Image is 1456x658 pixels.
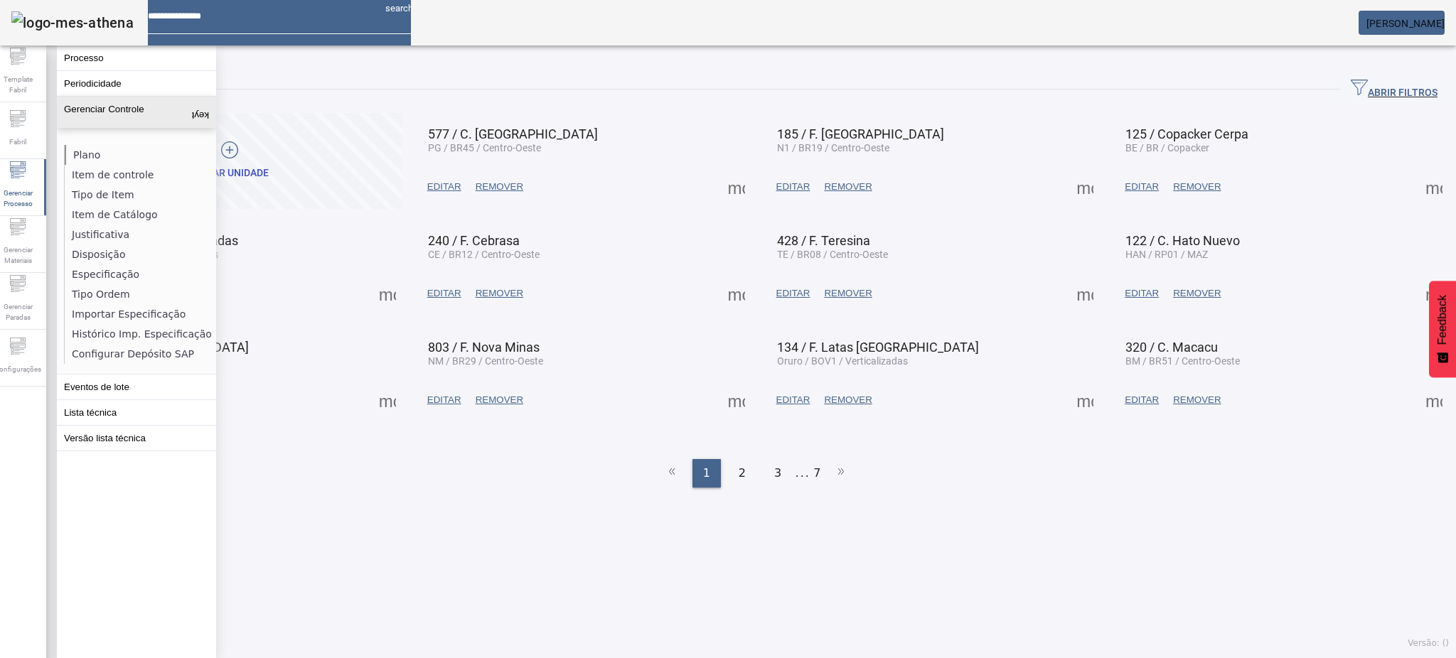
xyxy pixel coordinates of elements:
[776,180,810,194] span: EDITAR
[824,286,872,301] span: REMOVER
[1339,77,1449,102] button: ABRIR FILTROS
[777,126,944,141] span: 185 / F. [GEOGRAPHIC_DATA]
[1421,281,1447,306] button: Mais
[777,249,888,260] span: TE / BR08 / Centro-Oeste
[1351,79,1438,100] span: ABRIR FILTROS
[777,233,870,248] span: 428 / F. Teresina
[776,286,810,301] span: EDITAR
[1173,180,1221,194] span: REMOVER
[774,465,781,482] span: 3
[476,286,523,301] span: REMOVER
[724,387,749,413] button: Mais
[824,393,872,407] span: REMOVER
[428,340,540,355] span: 803 / F. Nova Minas
[65,145,215,165] li: Plano
[428,249,540,260] span: CE / BR12 / Centro-Oeste
[469,174,530,200] button: REMOVER
[813,459,820,487] li: 7
[824,180,872,194] span: REMOVER
[65,205,215,225] li: Item de Catálogo
[420,281,469,306] button: EDITAR
[776,393,810,407] span: EDITAR
[469,387,530,413] button: REMOVER
[1125,249,1208,260] span: HAN / RP01 / MAZ
[1166,387,1228,413] button: REMOVER
[817,174,879,200] button: REMOVER
[57,45,216,70] button: Processo
[1125,340,1218,355] span: 320 / C. Macacu
[1118,387,1166,413] button: EDITAR
[1173,286,1221,301] span: REMOVER
[65,284,215,304] li: Tipo Ordem
[469,281,530,306] button: REMOVER
[57,400,216,425] button: Lista técnica
[1072,387,1098,413] button: Mais
[1166,174,1228,200] button: REMOVER
[420,174,469,200] button: EDITAR
[5,132,31,151] span: Fabril
[65,185,215,205] li: Tipo de Item
[427,286,461,301] span: EDITAR
[420,387,469,413] button: EDITAR
[1429,281,1456,377] button: Feedback - Mostrar pesquisa
[375,387,400,413] button: Mais
[817,387,879,413] button: REMOVER
[769,281,818,306] button: EDITAR
[1125,142,1209,153] span: BE / BR / Copacker
[1421,174,1447,200] button: Mais
[427,393,461,407] span: EDITAR
[1125,233,1240,248] span: 122 / C. Hato Nuevo
[1125,286,1159,301] span: EDITAR
[1408,638,1449,648] span: Versão: ()
[1118,174,1166,200] button: EDITAR
[1118,281,1166,306] button: EDITAR
[64,113,402,209] button: Criar unidade
[769,387,818,413] button: EDITAR
[817,281,879,306] button: REMOVER
[65,304,215,324] li: Importar Especificação
[1125,180,1159,194] span: EDITAR
[1421,387,1447,413] button: Mais
[1072,281,1098,306] button: Mais
[428,142,541,153] span: PG / BR45 / Centro-Oeste
[57,374,216,399] button: Eventos de lote
[777,142,889,153] span: N1 / BR19 / Centro-Oeste
[739,465,746,482] span: 2
[65,244,215,264] li: Disposição
[197,166,269,180] div: Criar unidade
[57,426,216,451] button: Versão lista técnica
[57,97,216,128] button: Gerenciar Controle
[57,71,216,96] button: Periodicidade
[65,225,215,244] li: Justificativa
[428,355,543,367] span: NM / BR29 / Centro-Oeste
[724,281,749,306] button: Mais
[476,180,523,194] span: REMOVER
[65,344,215,364] li: Configurar Depósito SAP
[1166,281,1228,306] button: REMOVER
[65,324,215,344] li: Histórico Imp. Especificação
[476,393,523,407] span: REMOVER
[1366,18,1445,29] span: [PERSON_NAME]
[724,174,749,200] button: Mais
[192,104,209,121] mat-icon: keyboard_arrow_up
[65,165,215,185] li: Item de controle
[427,180,461,194] span: EDITAR
[65,264,215,284] li: Especificação
[769,174,818,200] button: EDITAR
[11,11,134,34] img: logo-mes-athena
[1072,174,1098,200] button: Mais
[428,233,520,248] span: 240 / F. Cebrasa
[1436,295,1449,345] span: Feedback
[1173,393,1221,407] span: REMOVER
[796,459,810,487] li: ...
[375,281,400,306] button: Mais
[1125,355,1240,367] span: BM / BR51 / Centro-Oeste
[1125,126,1248,141] span: 125 / Copacker Cerpa
[777,355,908,367] span: Oruro / BOV1 / Verticalizadas
[428,126,598,141] span: 577 / C. [GEOGRAPHIC_DATA]
[1125,393,1159,407] span: EDITAR
[777,340,979,355] span: 134 / F. Latas [GEOGRAPHIC_DATA]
